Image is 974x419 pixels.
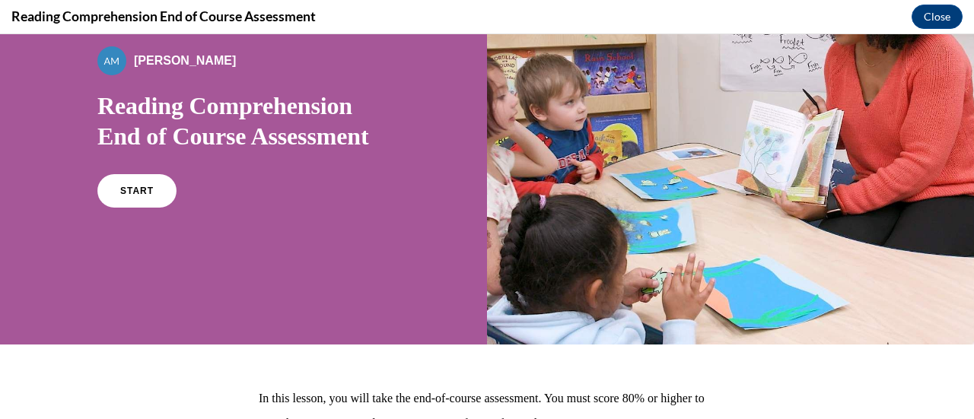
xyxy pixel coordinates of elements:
[97,56,390,117] h1: Reading Comprehension End of Course Assessment
[134,20,236,33] span: [PERSON_NAME]
[259,351,715,402] p: In this lesson, you will take the end-of-course assessment. You must score 80% or higher to pass ...
[912,5,963,29] button: Close
[11,7,316,26] h4: Reading Comprehension End of Course Assessment
[120,151,154,162] span: START
[97,140,177,173] a: START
